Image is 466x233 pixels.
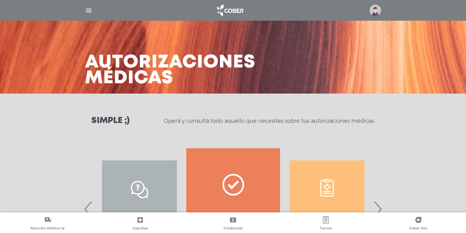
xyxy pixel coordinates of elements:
[370,5,381,16] img: profile-placeholder.svg
[320,226,332,231] span: Turnos
[409,226,427,231] span: Cober Doc
[85,55,255,86] h3: Autorizaciones médicas
[133,226,148,231] span: Guardias
[91,117,130,125] h3: Simple ;)
[214,3,246,18] img: logo_cober_home-white.png
[187,216,279,232] a: Credencial
[1,216,94,232] a: Atención Médica Ya
[30,226,65,231] span: Atención Médica Ya
[85,7,93,14] img: Cober_menu-lines-white.svg
[224,226,242,231] span: Credencial
[372,193,383,225] span: Next
[372,216,465,232] a: Cober Doc
[83,193,94,225] span: Previous
[164,117,375,125] p: Operá y consultá todo aquello que necesites sobre tus autorizaciones médicas.
[279,216,372,232] a: Turnos
[94,216,187,232] a: Guardias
